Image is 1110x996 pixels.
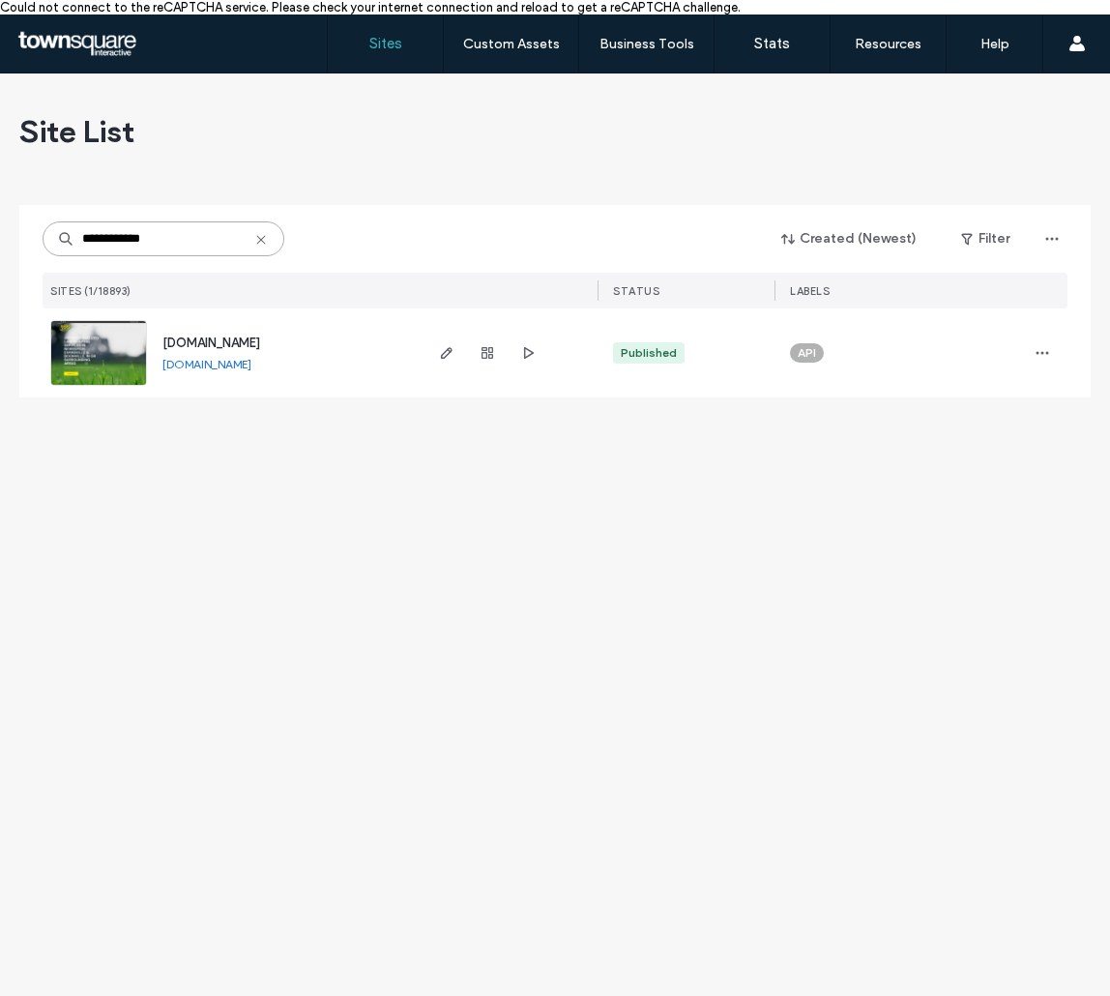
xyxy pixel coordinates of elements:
[19,112,134,151] span: Site List
[613,284,659,298] span: STATUS
[855,36,921,52] label: Resources
[798,344,816,362] span: API
[328,15,443,73] a: Sites
[790,284,830,298] span: LABELS
[980,36,1009,52] label: Help
[162,336,260,350] a: [DOMAIN_NAME]
[715,15,830,73] a: Stats
[754,35,790,52] label: Stats
[369,35,402,52] label: Sites
[831,15,946,73] a: Resources
[599,36,694,52] label: Business Tools
[162,357,251,371] a: [DOMAIN_NAME]
[463,36,560,52] label: Custom Assets
[50,284,131,298] span: SITES (1/18893)
[942,223,1029,254] button: Filter
[621,344,677,362] div: Published
[765,223,934,254] button: Created (Newest)
[44,14,83,31] span: Help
